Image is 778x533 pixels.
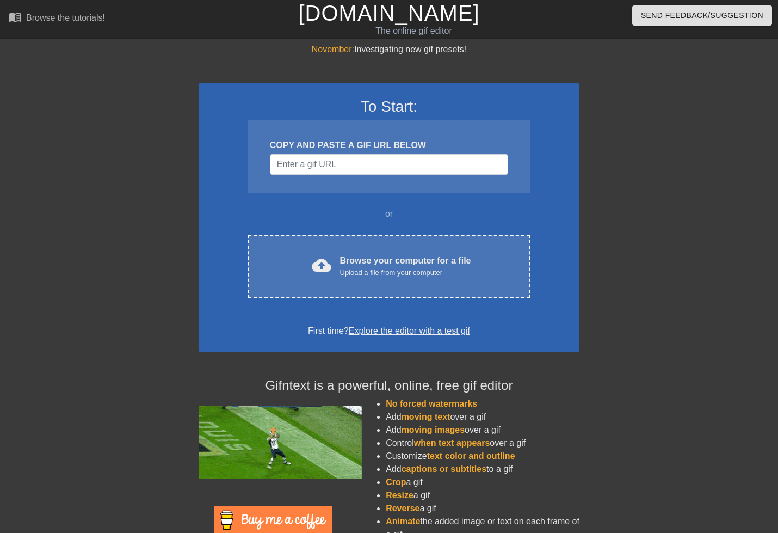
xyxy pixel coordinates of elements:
[386,517,420,526] span: Animate
[213,324,565,338] div: First time?
[632,5,772,26] button: Send Feedback/Suggestion
[386,489,579,502] li: a gif
[270,139,508,152] div: COPY AND PASTE A GIF URL BELOW
[340,267,471,278] div: Upload a file from your computer
[340,254,471,278] div: Browse your computer for a file
[386,502,579,515] li: a gif
[386,450,579,463] li: Customize
[9,10,105,27] a: Browse the tutorials!
[641,9,763,22] span: Send Feedback/Suggestion
[270,154,508,175] input: Username
[386,463,579,476] li: Add to a gif
[402,412,450,421] span: moving text
[26,13,105,22] div: Browse the tutorials!
[227,207,551,220] div: or
[265,24,563,38] div: The online gif editor
[386,399,477,408] span: No forced watermarks
[199,378,579,394] h4: Gifntext is a powerful, online, free gif editor
[386,477,406,487] span: Crop
[312,255,331,275] span: cloud_upload
[298,1,479,25] a: [DOMAIN_NAME]
[386,504,419,513] span: Reverse
[414,438,490,448] span: when text appears
[386,491,413,500] span: Resize
[9,10,22,23] span: menu_book
[213,97,565,116] h3: To Start:
[386,437,579,450] li: Control over a gif
[199,406,362,479] img: football_small.gif
[402,464,486,474] span: captions or subtitles
[386,411,579,424] li: Add over a gif
[427,451,515,461] span: text color and outline
[386,476,579,489] li: a gif
[402,425,465,434] span: moving images
[349,326,470,335] a: Explore the editor with a test gif
[199,43,579,56] div: Investigating new gif presets!
[386,424,579,437] li: Add over a gif
[312,45,354,54] span: November:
